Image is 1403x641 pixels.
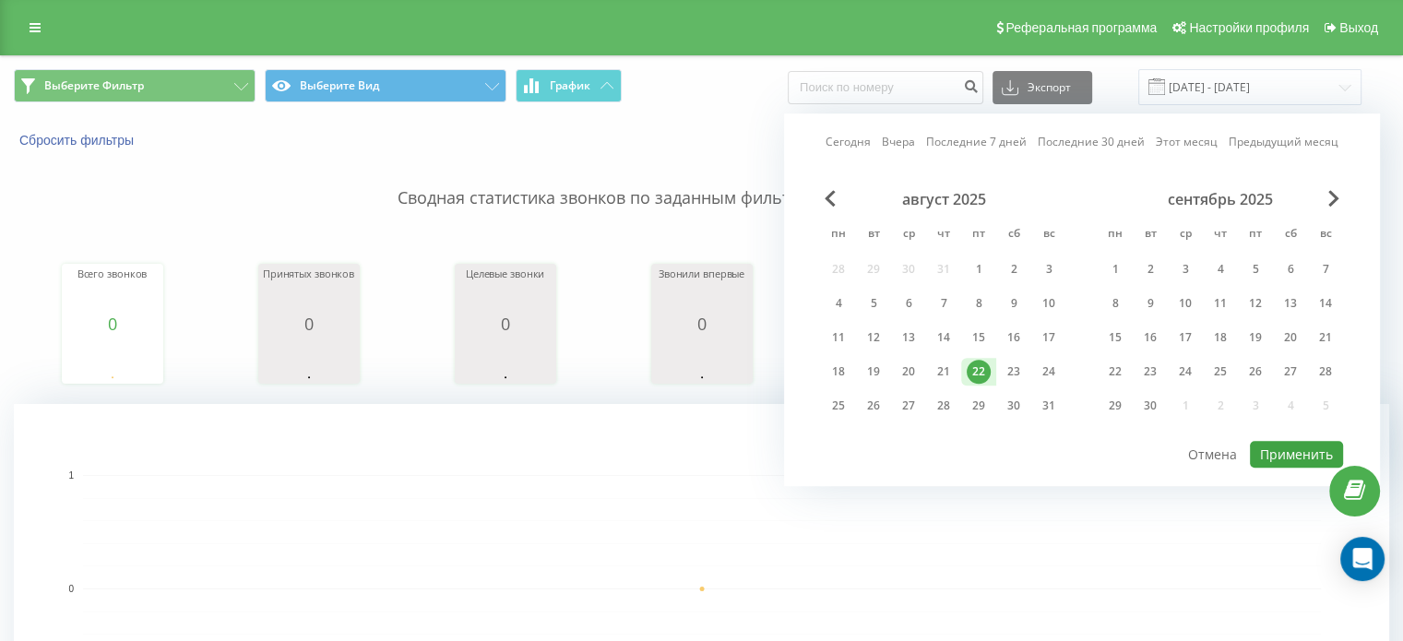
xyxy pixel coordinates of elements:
[1180,225,1192,241] font: ср
[926,324,961,351] div: чт 14 авг. 2025 г.
[1214,363,1227,379] font: 25
[821,290,856,317] div: пн 4 авг. 2025 г.
[1319,329,1332,345] font: 21
[1098,324,1133,351] div: пн 15 сент. 2025 г.
[466,267,544,280] font: Целевые звонки
[1260,445,1333,463] font: Применить
[1308,324,1343,351] div: вс 21 сент. 2025 г.
[972,329,985,345] font: 15
[1112,295,1119,311] font: 8
[1133,255,1168,283] div: вт 2 сент. 2025 г.
[1168,290,1203,317] div: ср 10 сент. 2025 г.
[1168,255,1203,283] div: ср 3 сент. 2025 г.
[871,295,877,311] font: 5
[1249,225,1262,241] font: пт
[44,77,144,93] font: Выберите Фильтр
[398,186,1006,208] font: Сводная статистика звонков по заданным фильтрам за выбранный период
[1112,261,1119,277] font: 1
[1133,358,1168,386] div: вт 23 сент. 2025 г.
[1144,398,1157,413] font: 30
[1098,255,1133,283] div: пн 1 сент. 2025 г.
[826,134,871,149] font: Сегодня
[891,392,926,420] div: ср 27 авг. 2025 г.
[1273,324,1308,351] div: сб 20 сент. 2025 г.
[860,221,887,249] abbr: вторник
[961,290,996,317] div: пт 8 авг. 2025 г.
[961,392,996,420] div: пт 29 авг. 2025 г.
[68,584,74,594] text: 0
[1203,290,1238,317] div: чт 11 сент. 2025 г.
[19,133,134,148] font: Сбросить фильтры
[937,329,950,345] font: 14
[836,295,842,311] font: 4
[1133,324,1168,351] div: вт 16 сент. 2025 г.
[1242,221,1269,249] abbr: пятница
[926,290,961,317] div: чт 7 авг. 2025 г.
[1178,441,1247,468] button: Отмена
[930,221,957,249] abbr: четверг
[961,324,996,351] div: пт 15 авг. 2025 г.
[937,363,950,379] font: 21
[1238,290,1273,317] div: пт 12 сент. 2025 г.
[1008,225,1020,241] font: сб
[906,295,912,311] font: 6
[1133,392,1168,420] div: вт 30 сент. 2025 г.
[1183,261,1189,277] font: 3
[996,255,1031,283] div: сб 2 авг. 2025 г.
[1308,358,1343,386] div: вс 28 сент. 2025 г.
[902,329,915,345] font: 13
[1011,295,1017,311] font: 9
[66,333,159,388] svg: Диаграмма.
[895,221,922,249] abbr: окружающая среда
[1098,358,1133,386] div: пн 22 сент. 2025 г.
[1171,221,1199,249] abbr: окружающая среда
[903,225,915,241] font: ср
[832,398,845,413] font: 25
[1238,358,1273,386] div: пт 26 сент. 2025 г.
[1031,392,1066,420] div: вс 31 авг. 2025 г.
[996,358,1031,386] div: сб 23 авг. 2025 г.
[937,398,950,413] font: 28
[1005,20,1157,35] font: Реферальная программа
[891,290,926,317] div: ср 6 авг. 2025 г.
[516,69,622,102] button: График
[891,324,926,351] div: ср 13 авг. 2025 г.
[996,324,1031,351] div: сб 16 авг. 2025 г.
[1238,255,1273,283] div: пт 5 сент. 2025 г.
[831,225,846,241] font: пн
[882,134,915,149] font: Вчера
[1179,295,1192,311] font: 10
[1273,255,1308,283] div: сб 6 сент. 2025 г.
[1207,221,1234,249] abbr: четверг
[263,333,355,388] svg: Диаграмма.
[1007,363,1020,379] font: 23
[300,77,379,93] font: Выберите Вид
[1043,225,1055,241] font: вс
[996,290,1031,317] div: сб 9 авг. 2025 г.
[993,71,1092,104] button: Экспорт
[1007,398,1020,413] font: 30
[1284,363,1297,379] font: 27
[1285,225,1297,241] font: сб
[1042,398,1055,413] font: 31
[1273,358,1308,386] div: сб 27 сент. 2025 г.
[1308,290,1343,317] div: вс 14 сент. 2025 г.
[265,69,506,102] button: Выберите Вид
[961,255,996,283] div: пт 1 авг. 2025 г.
[1035,221,1063,249] abbr: воскресенье
[1203,358,1238,386] div: чт 25 сент. 2025 г.
[1144,329,1157,345] font: 16
[263,267,354,280] font: Принятых звонков
[1031,290,1066,317] div: вс 10 авг. 2025 г.
[1218,261,1224,277] font: 4
[902,189,986,209] font: август 2025
[821,324,856,351] div: пн 11 авг. 2025 г.
[1188,445,1237,463] font: Отмена
[14,69,256,102] button: Выберите Фильтр
[1156,134,1218,149] font: Этот месяц
[1339,20,1378,35] font: Выход
[1168,189,1273,209] font: сентябрь 2025
[1308,255,1343,283] div: вс 7 сент. 2025 г.
[1320,225,1332,241] font: вс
